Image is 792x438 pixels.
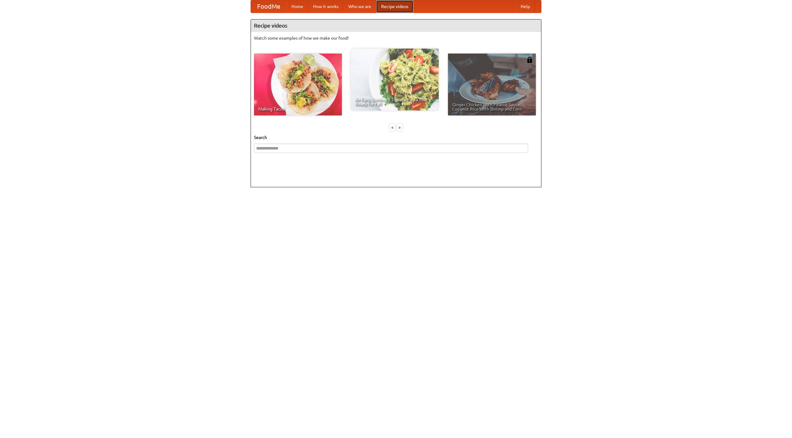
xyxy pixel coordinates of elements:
div: » [397,124,402,131]
h5: Search [254,134,538,141]
a: Who we are [343,0,376,13]
a: Recipe videos [376,0,413,13]
a: How it works [308,0,343,13]
a: Help [516,0,535,13]
a: FoodMe [251,0,286,13]
img: 483408.png [527,57,533,63]
span: Making Tacos [258,107,338,111]
span: An Easy, Summery Tomato Pasta That's Ready for Fall [355,98,434,106]
a: Making Tacos [254,54,342,115]
a: Home [286,0,308,13]
p: Watch some examples of how we make our food! [254,35,538,41]
div: « [390,124,395,131]
h4: Recipe videos [251,20,541,32]
a: An Easy, Summery Tomato Pasta That's Ready for Fall [351,49,439,111]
